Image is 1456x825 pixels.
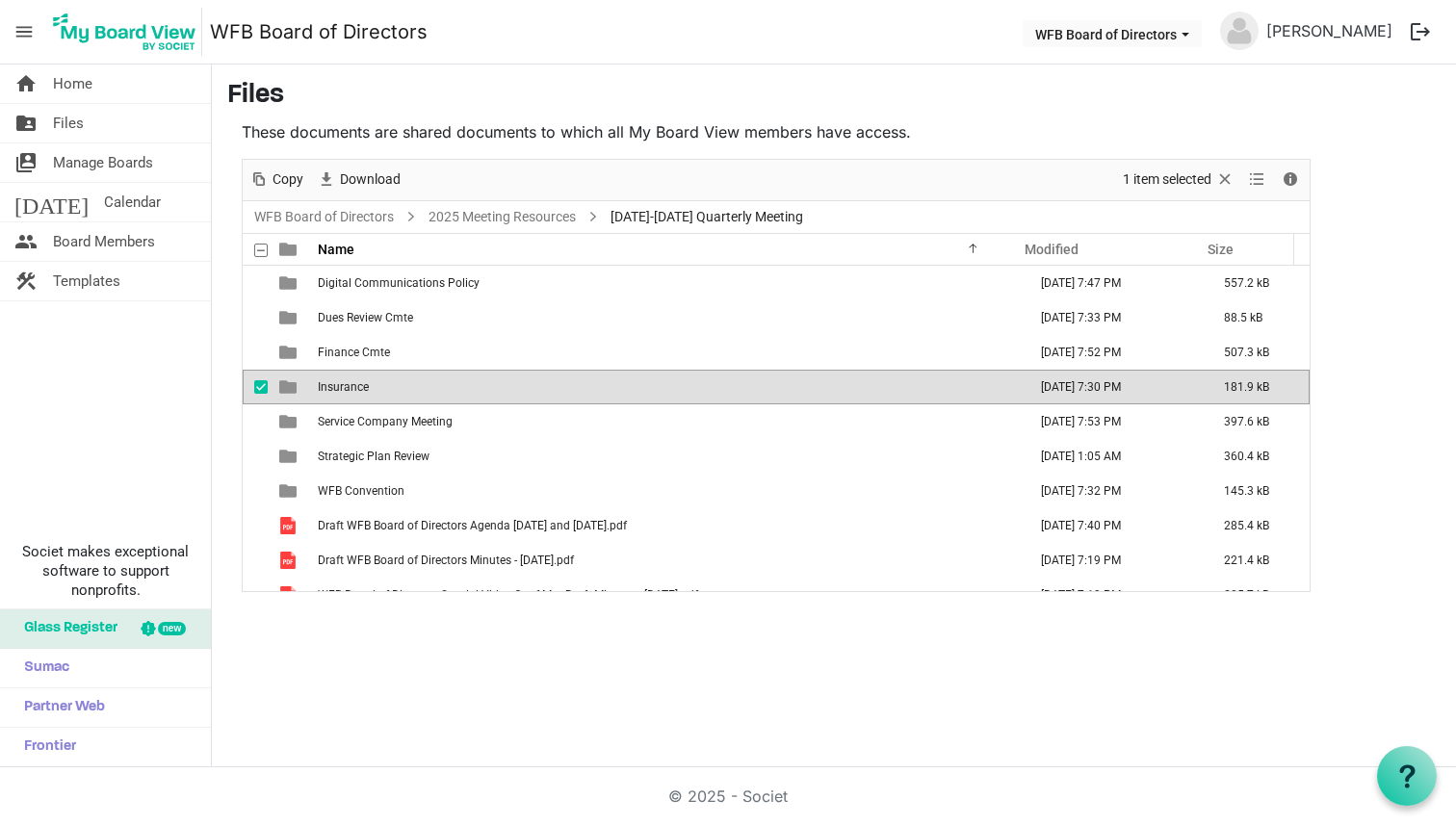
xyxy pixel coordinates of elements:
button: WFB Board of Directors dropdownbutton [1023,20,1202,47]
td: 285.4 kB is template cell column header Size [1204,508,1310,543]
td: 360.4 kB is template cell column header Size [1204,439,1310,474]
td: is template cell column header type [268,543,312,578]
span: Download [338,168,403,192]
td: is template cell column header type [268,335,312,370]
td: 88.5 kB is template cell column header Size [1204,300,1310,335]
td: checkbox [243,474,268,508]
span: WFB Board of Directors Special Video Conf Mtg Draft Minutes - [DATE].pdf [318,588,698,602]
td: 557.2 kB is template cell column header Size [1204,266,1310,300]
td: is template cell column header type [268,266,312,300]
span: Home [53,64,92,103]
td: is template cell column header type [268,439,312,474]
span: Size [1208,242,1234,257]
span: Files [53,104,84,142]
td: September 16, 2025 7:40 PM column header Modified [1021,508,1204,543]
span: Copy [271,168,305,192]
span: Sumac [14,649,69,687]
td: is template cell column header type [268,578,312,612]
td: checkbox [243,578,268,612]
span: Service Company Meeting [318,415,453,428]
div: Copy [243,160,310,200]
td: 397.6 kB is template cell column header Size [1204,404,1310,439]
td: is template cell column header type [268,508,312,543]
button: Download [314,168,404,192]
span: home [14,64,38,103]
td: 145.3 kB is template cell column header Size [1204,474,1310,508]
td: checkbox [243,508,268,543]
h3: Files [227,80,1441,113]
div: View [1241,160,1274,200]
div: Details [1274,160,1307,200]
td: checkbox [243,300,268,335]
td: checkbox [243,266,268,300]
td: is template cell column header type [268,300,312,335]
td: 507.3 kB is template cell column header Size [1204,335,1310,370]
div: new [158,622,186,635]
td: September 12, 2025 7:32 PM column header Modified [1021,474,1204,508]
button: Selection [1120,168,1238,192]
span: switch_account [14,143,38,182]
span: Modified [1025,242,1079,257]
td: checkbox [243,404,268,439]
td: checkbox [243,370,268,404]
span: Frontier [14,728,76,766]
span: Societ makes exceptional software to support nonprofits. [9,542,202,600]
span: [DATE]-[DATE] Quarterly Meeting [607,205,807,229]
td: is template cell column header type [268,404,312,439]
td: checkbox [243,335,268,370]
td: WFB Convention is template cell column header Name [312,474,1021,508]
div: Clear selection [1116,160,1241,200]
img: My Board View Logo [47,8,202,56]
p: These documents are shared documents to which all My Board View members have access. [242,120,1311,143]
td: 221.4 kB is template cell column header Size [1204,543,1310,578]
td: Finance Cmte is template cell column header Name [312,335,1021,370]
a: My Board View Logo [47,8,210,56]
span: Calendar [104,183,161,221]
span: folder_shared [14,104,38,142]
td: September 12, 2025 7:19 PM column header Modified [1021,543,1204,578]
td: September 12, 2025 7:47 PM column header Modified [1021,266,1204,300]
span: menu [6,13,42,50]
td: WFB Board of Directors Special Video Conf Mtg Draft Minutes - 8-19-2025.pdf is template cell colu... [312,578,1021,612]
button: View dropdownbutton [1245,168,1268,192]
a: © 2025 - Societ [668,786,788,806]
span: Templates [53,262,120,300]
button: logout [1400,12,1441,52]
td: September 17, 2025 1:05 AM column header Modified [1021,439,1204,474]
a: WFB Board of Directors [250,205,398,229]
td: Strategic Plan Review is template cell column header Name [312,439,1021,474]
span: Name [318,242,354,257]
span: Board Members [53,222,155,261]
a: [PERSON_NAME] [1259,12,1400,50]
span: Insurance [318,380,369,394]
td: checkbox [243,439,268,474]
td: September 12, 2025 7:19 PM column header Modified [1021,578,1204,612]
img: no-profile-picture.svg [1220,12,1259,50]
td: Draft WFB Board of Directors Agenda 9-18 and 9-19-2025.pdf is template cell column header Name [312,508,1021,543]
td: checkbox [243,543,268,578]
td: 181.9 kB is template cell column header Size [1204,370,1310,404]
span: people [14,222,38,261]
span: WFB Convention [318,484,404,498]
span: Draft WFB Board of Directors Agenda [DATE] and [DATE].pdf [318,519,627,532]
span: Finance Cmte [318,346,390,359]
button: Details [1278,168,1304,192]
span: construction [14,262,38,300]
button: Copy [247,168,307,192]
span: Manage Boards [53,143,153,182]
div: Download [310,160,407,200]
td: Dues Review Cmte is template cell column header Name [312,300,1021,335]
td: Insurance is template cell column header Name [312,370,1021,404]
td: is template cell column header type [268,474,312,508]
span: [DATE] [14,183,89,221]
span: Dues Review Cmte [318,311,413,324]
a: 2025 Meeting Resources [425,205,580,229]
span: Partner Web [14,688,105,727]
td: September 12, 2025 7:30 PM column header Modified [1021,370,1204,404]
span: 1 item selected [1121,168,1213,192]
a: WFB Board of Directors [210,13,428,51]
td: is template cell column header type [268,370,312,404]
span: Draft WFB Board of Directors Minutes - [DATE].pdf [318,554,574,567]
td: Service Company Meeting is template cell column header Name [312,404,1021,439]
td: September 12, 2025 7:53 PM column header Modified [1021,404,1204,439]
